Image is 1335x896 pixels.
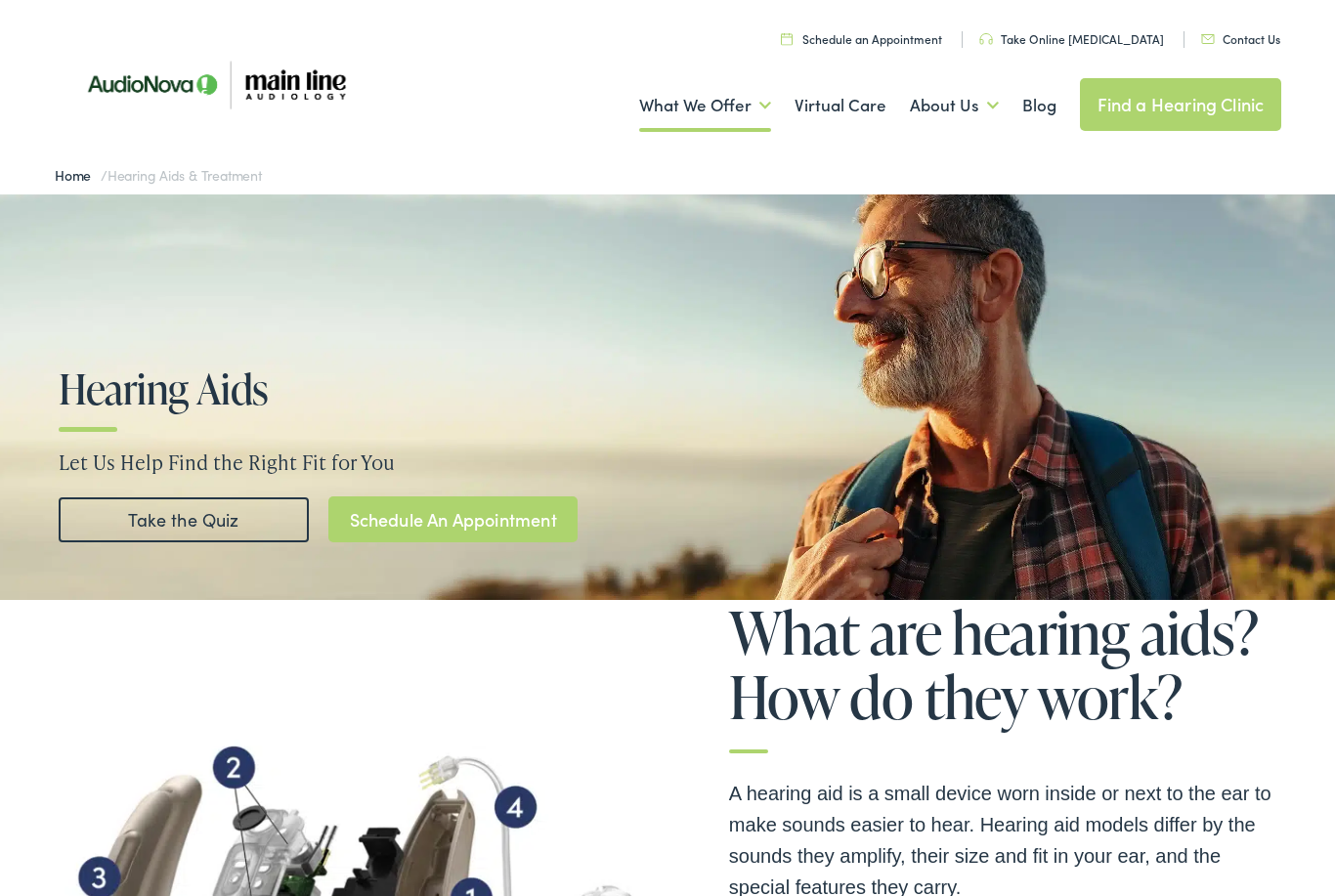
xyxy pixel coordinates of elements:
[328,496,578,542] a: Schedule An Appointment
[1022,69,1056,142] a: Blog
[55,165,262,185] span: /
[1080,78,1282,131] a: Find a Hearing Clinic
[59,366,731,411] h1: Hearing Aids
[55,165,101,185] a: Home
[795,69,886,142] a: Virtual Care
[910,69,999,142] a: About Us
[979,30,1164,47] a: Take Online [MEDICAL_DATA]
[108,165,262,185] span: Hearing Aids & Treatment
[1201,30,1280,47] a: Contact Us
[1201,34,1215,44] img: utility icon
[639,69,771,142] a: What We Offer
[781,32,793,45] img: utility icon
[59,497,309,542] a: Take the Quiz
[979,33,993,45] img: utility icon
[729,600,1282,753] h2: What are hearing aids? How do they work?
[781,30,942,47] a: Schedule an Appointment
[59,448,1276,477] p: Let Us Help Find the Right Fit for You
